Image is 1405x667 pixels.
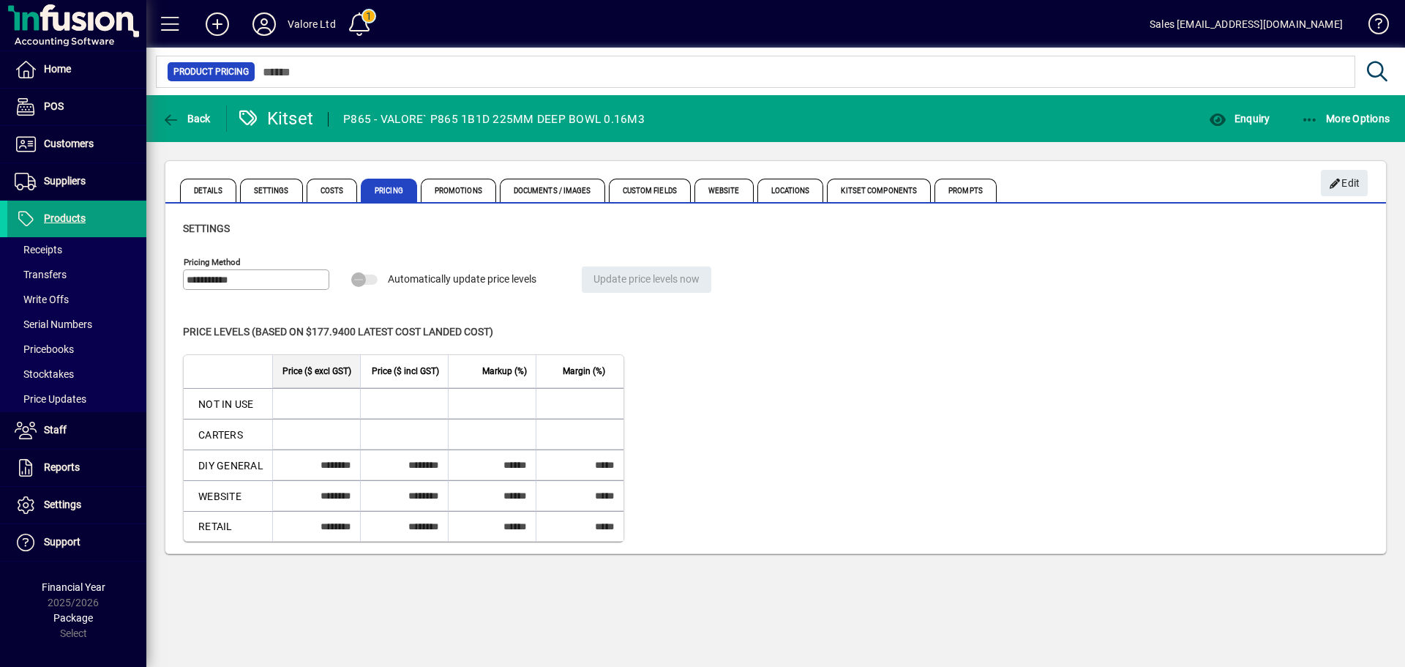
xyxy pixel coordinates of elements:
[44,536,80,548] span: Support
[44,499,81,510] span: Settings
[184,388,272,419] td: NOT IN USE
[609,179,691,202] span: Custom Fields
[44,100,64,112] span: POS
[184,257,241,267] mat-label: Pricing method
[372,363,439,379] span: Price ($ incl GST)
[757,179,824,202] span: Locations
[15,318,92,330] span: Serial Numbers
[7,362,146,387] a: Stocktakes
[194,11,241,37] button: Add
[44,175,86,187] span: Suppliers
[7,262,146,287] a: Transfers
[7,163,146,200] a: Suppliers
[184,419,272,450] td: CARTERS
[15,343,74,355] span: Pricebooks
[42,581,105,593] span: Financial Year
[184,511,272,541] td: RETAIL
[582,267,711,293] button: Update price levels now
[282,363,351,379] span: Price ($ excl GST)
[44,424,67,436] span: Staff
[44,63,71,75] span: Home
[15,368,74,380] span: Stocktakes
[15,294,69,305] span: Write Offs
[1321,170,1368,196] button: Edit
[7,387,146,411] a: Price Updates
[7,237,146,262] a: Receipts
[288,12,336,36] div: Valore Ltd
[53,612,93,624] span: Package
[7,412,146,449] a: Staff
[7,450,146,486] a: Reports
[7,487,146,523] a: Settings
[241,11,288,37] button: Profile
[1357,3,1387,51] a: Knowledge Base
[500,179,605,202] span: Documents / Images
[421,179,496,202] span: Promotions
[44,138,94,149] span: Customers
[343,108,645,131] div: P865 - VALORE` P865 1B1D 225MM DEEP BOWL 0.16M3
[593,267,700,291] span: Update price levels now
[15,244,62,256] span: Receipts
[44,212,86,224] span: Products
[482,363,527,379] span: Markup (%)
[183,223,230,234] span: Settings
[7,524,146,561] a: Support
[184,480,272,511] td: WEBSITE
[1209,113,1270,124] span: Enquiry
[7,89,146,125] a: POS
[15,269,67,280] span: Transfers
[173,64,249,79] span: Product Pricing
[183,326,493,338] span: Price levels (based on $177.9400 Latest cost landed cost)
[1297,105,1394,132] button: More Options
[7,312,146,337] a: Serial Numbers
[307,179,358,202] span: Costs
[240,179,303,202] span: Settings
[7,337,146,362] a: Pricebooks
[184,450,272,480] td: DIY GENERAL
[158,105,214,132] button: Back
[7,287,146,312] a: Write Offs
[7,51,146,88] a: Home
[361,179,417,202] span: Pricing
[1301,113,1390,124] span: More Options
[1205,105,1273,132] button: Enquiry
[7,126,146,163] a: Customers
[1329,171,1360,195] span: Edit
[1150,12,1343,36] div: Sales [EMAIL_ADDRESS][DOMAIN_NAME]
[15,393,86,405] span: Price Updates
[146,105,227,132] app-page-header-button: Back
[180,179,236,202] span: Details
[934,179,997,202] span: Prompts
[238,107,314,130] div: Kitset
[44,461,80,473] span: Reports
[563,363,605,379] span: Margin (%)
[694,179,754,202] span: Website
[388,273,536,285] span: Automatically update price levels
[162,113,211,124] span: Back
[827,179,931,202] span: Kitset Components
